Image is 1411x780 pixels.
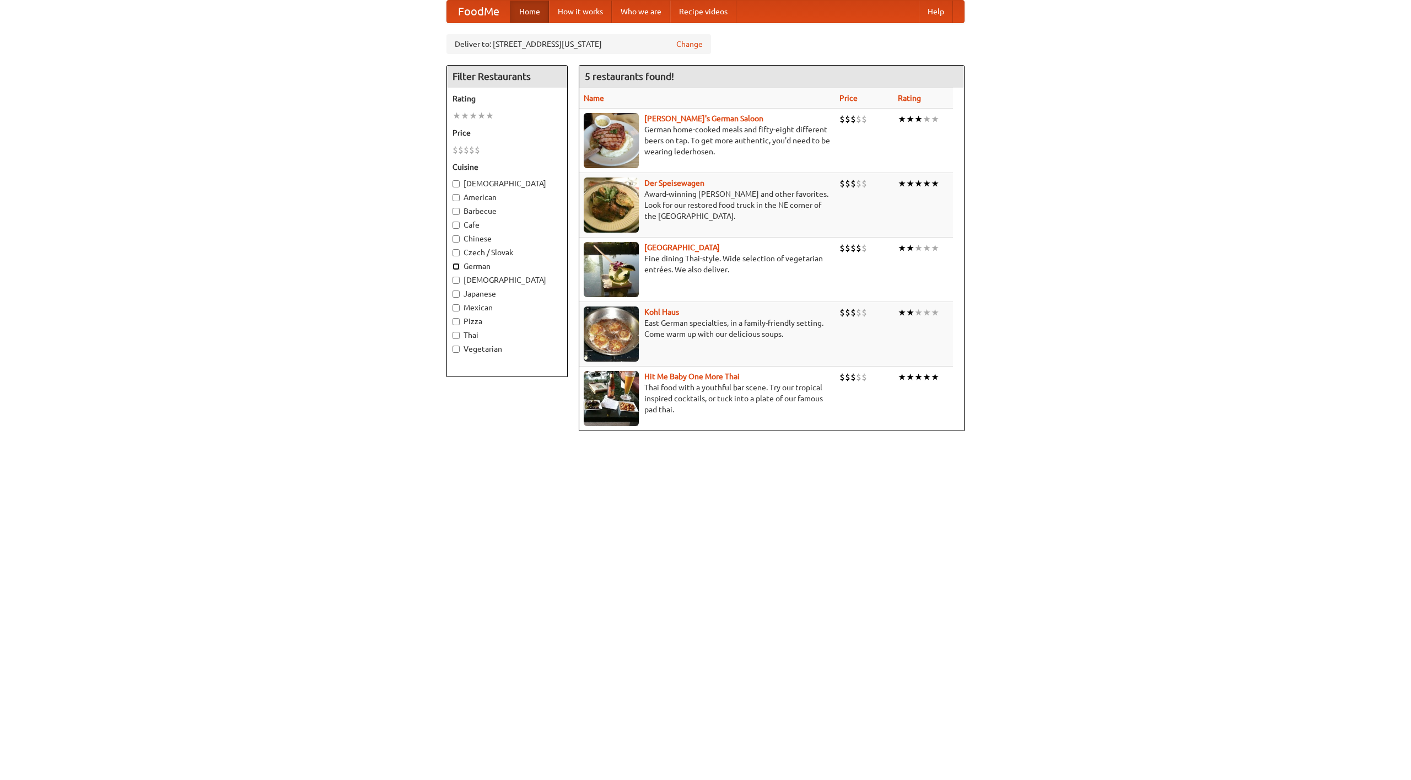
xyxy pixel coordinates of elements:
li: ★ [923,177,931,190]
a: Home [510,1,549,23]
li: $ [845,242,850,254]
li: ★ [898,177,906,190]
input: American [453,194,460,201]
li: ★ [906,371,914,383]
li: ★ [923,113,931,125]
li: $ [861,242,867,254]
h5: Price [453,127,562,138]
li: $ [850,113,856,125]
li: ★ [906,177,914,190]
li: ★ [914,242,923,254]
li: $ [475,144,480,156]
li: ★ [931,113,939,125]
li: $ [850,242,856,254]
input: [DEMOGRAPHIC_DATA] [453,277,460,284]
p: Award-winning [PERSON_NAME] and other favorites. Look for our restored food truck in the NE corne... [584,189,831,222]
li: $ [856,242,861,254]
li: ★ [931,177,939,190]
label: Japanese [453,288,562,299]
li: $ [845,371,850,383]
input: Czech / Slovak [453,249,460,256]
li: ★ [931,306,939,319]
a: [PERSON_NAME]'s German Saloon [644,114,763,123]
label: Thai [453,330,562,341]
li: ★ [486,110,494,122]
input: Pizza [453,318,460,325]
li: $ [861,371,867,383]
li: ★ [453,110,461,122]
li: ★ [923,371,931,383]
li: $ [453,144,458,156]
input: German [453,263,460,270]
div: Deliver to: [STREET_ADDRESS][US_STATE] [446,34,711,54]
li: ★ [931,371,939,383]
a: Change [676,39,703,50]
a: How it works [549,1,612,23]
li: $ [850,371,856,383]
li: ★ [914,306,923,319]
label: Pizza [453,316,562,327]
li: $ [839,177,845,190]
li: $ [839,242,845,254]
li: $ [861,306,867,319]
a: FoodMe [447,1,510,23]
p: Thai food with a youthful bar scene. Try our tropical inspired cocktails, or tuck into a plate of... [584,382,831,415]
li: $ [839,113,845,125]
li: $ [839,371,845,383]
li: ★ [914,371,923,383]
li: $ [850,306,856,319]
input: Japanese [453,291,460,298]
li: ★ [898,306,906,319]
input: Vegetarian [453,346,460,353]
li: $ [845,177,850,190]
a: Kohl Haus [644,308,679,316]
h4: Filter Restaurants [447,66,567,88]
a: Hit Me Baby One More Thai [644,372,740,381]
li: ★ [914,177,923,190]
a: [GEOGRAPHIC_DATA] [644,243,720,252]
li: $ [839,306,845,319]
li: $ [856,306,861,319]
input: Thai [453,332,460,339]
label: Chinese [453,233,562,244]
li: $ [458,144,464,156]
li: $ [469,144,475,156]
a: Price [839,94,858,103]
li: ★ [923,306,931,319]
li: ★ [898,242,906,254]
h5: Cuisine [453,162,562,173]
label: American [453,192,562,203]
input: Cafe [453,222,460,229]
li: $ [845,306,850,319]
label: [DEMOGRAPHIC_DATA] [453,178,562,189]
label: [DEMOGRAPHIC_DATA] [453,275,562,286]
li: ★ [931,242,939,254]
li: $ [856,177,861,190]
label: Barbecue [453,206,562,217]
label: Cafe [453,219,562,230]
a: Der Speisewagen [644,179,704,187]
p: German home-cooked meals and fifty-eight different beers on tap. To get more authentic, you'd nee... [584,124,831,157]
li: ★ [906,113,914,125]
a: Name [584,94,604,103]
li: $ [856,113,861,125]
a: Recipe videos [670,1,736,23]
li: ★ [898,113,906,125]
img: kohlhaus.jpg [584,306,639,362]
input: Barbecue [453,208,460,215]
label: Czech / Slovak [453,247,562,258]
label: German [453,261,562,272]
ng-pluralize: 5 restaurants found! [585,71,674,82]
li: ★ [477,110,486,122]
li: ★ [469,110,477,122]
h5: Rating [453,93,562,104]
input: Mexican [453,304,460,311]
img: babythai.jpg [584,371,639,426]
p: East German specialties, in a family-friendly setting. Come warm up with our delicious soups. [584,318,831,340]
img: esthers.jpg [584,113,639,168]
